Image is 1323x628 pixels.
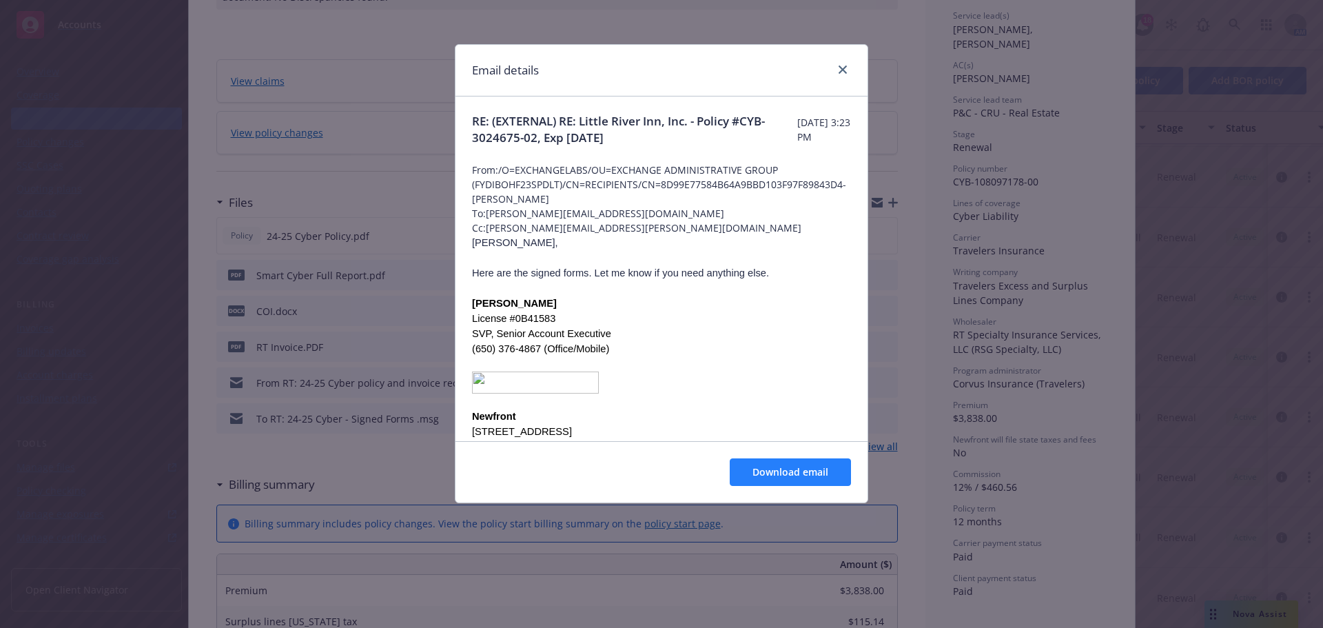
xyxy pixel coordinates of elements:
[472,343,609,354] span: (650) 376-4867 (Office/Mobile)
[472,441,577,452] span: [GEOGRAPHIC_DATA]
[472,426,572,437] span: [STREET_ADDRESS]
[472,298,557,309] span: [PERSON_NAME]
[472,237,558,248] span: [PERSON_NAME],
[472,313,555,324] span: License #0B41583
[472,372,599,394] img: image001.png@01DB1356.FFD25050
[472,411,516,422] span: Newfront
[472,328,611,339] span: SVP, Senior Account Executive
[472,221,851,235] span: Cc: [PERSON_NAME][EMAIL_ADDRESS][PERSON_NAME][DOMAIN_NAME]
[472,206,851,221] span: To: [PERSON_NAME][EMAIL_ADDRESS][DOMAIN_NAME]
[472,267,769,278] span: Here are the signed forms. Let me know if you need anything else.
